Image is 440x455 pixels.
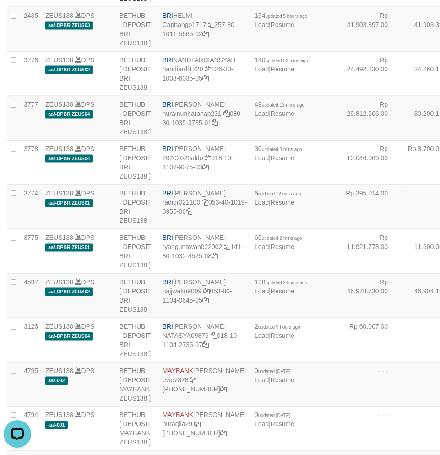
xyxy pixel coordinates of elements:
span: updated 3 mins ago [262,147,302,152]
span: updated 2 hours ago [266,280,308,285]
a: Copy najjwaku9009 to clipboard [203,287,210,295]
td: [PERSON_NAME] [PHONE_NUMBER] [159,363,251,407]
a: Copy 080301035373501 to clipboard [212,119,218,126]
a: Copy 357801011566502 to clipboard [202,30,209,38]
td: Rp 11.921.778,00 [334,229,402,274]
span: | [255,367,294,384]
a: ZEUS138 [45,145,73,152]
td: [PERSON_NAME] 141-80-1032-4525-08 [159,229,251,274]
a: radipr021100 [163,199,201,206]
a: Load [255,332,269,339]
td: BETHUB [ DEPOSIT BRI ZEUS138 ] [116,96,159,141]
a: Copy nuraqila29 to clipboard [194,421,201,428]
a: Copy 8004940100 to clipboard [220,385,227,393]
td: - - - [334,363,402,407]
button: Open LiveChat chat widget [4,4,31,31]
td: Rp 29.812.606,00 [334,96,402,141]
a: Resume [271,21,294,28]
td: Rp 395.014,00 [334,185,402,229]
td: 3775 [20,229,42,274]
td: BETHUB [ DEPOSIT BRI ZEUS138 ] [116,229,159,274]
td: Rp 41.903.397,00 [334,7,402,52]
span: aaf-DPBRIZEUS03 [45,22,93,29]
span: BRI [163,278,173,286]
td: BETHUB [ DEPOSIT BRI ZEUS138 ] [116,7,159,52]
a: Load [255,287,269,295]
td: Rp 10.046.069,00 [334,141,402,185]
td: BETHUB [ DEPOSIT BRI ZEUS138 ] [116,52,159,96]
a: ZEUS138 [45,101,73,108]
span: BRI [163,12,173,19]
a: ZEUS138 [45,12,73,19]
a: Copy 141801032452508 to clipboard [212,252,218,260]
td: BETHUB [ DEPOSIT BRI ZEUS138 ] [116,141,159,185]
a: 20202020aldo [163,154,203,162]
td: [PERSON_NAME] 053-40-1019-0955-06 [159,185,251,229]
a: Load [255,376,269,384]
span: | [255,412,294,428]
a: ZEUS138 [45,278,73,286]
td: 3776 [20,52,42,96]
a: ZEUS138 [45,412,73,419]
span: updated [DATE] [258,369,290,374]
td: 4597 [20,274,42,318]
td: BETHUB [ DEPOSIT BRI ZEUS138 ] [116,318,159,363]
td: DPS [42,96,116,141]
td: [PERSON_NAME] 018-10-1104-2735-07 [159,318,251,363]
a: najjwaku9009 [163,287,202,295]
td: 4795 [20,363,42,407]
td: 3126 [20,318,42,363]
a: Load [255,421,269,428]
td: - - - [334,407,402,451]
a: Load [255,21,269,28]
td: DPS [42,363,116,407]
a: Resume [271,110,294,117]
a: ryangunawan022002 [163,243,223,250]
td: Rp 60.007,00 [334,318,402,363]
a: Load [255,154,269,162]
a: Copy Capbango1717 to clipboard [208,21,214,28]
a: Copy 20202020aldo to clipboard [205,154,211,162]
span: | [255,190,301,206]
span: BRI [163,234,173,241]
span: aaf-DPBRIZEUS04 [45,155,93,162]
a: ZEUS138 [45,234,73,241]
td: NANDI ARDIANSYAH 126-30-1003-6035-05 [159,52,251,96]
td: DPS [42,229,116,274]
a: Load [255,65,269,73]
a: ZEUS138 [45,323,73,330]
td: [PERSON_NAME] 080-30-1035-3735-01 [159,96,251,141]
span: BRI [163,190,173,197]
a: Copy 018101107907503 to clipboard [202,163,209,171]
td: Rp 46.978.730,00 [334,274,402,318]
a: Resume [271,65,294,73]
span: MAYBANK [163,412,193,419]
td: Rp 24.492.230,00 [334,52,402,96]
span: 138 [255,278,307,286]
a: ZEUS138 [45,190,73,197]
a: Copy 126301003603505 to clipboard [202,75,209,82]
span: | [255,234,302,250]
a: ZEUS138 [45,56,73,64]
td: [PERSON_NAME] 053-80-1104-0645-05 [159,274,251,318]
a: Resume [271,243,294,250]
a: Copy 053401019095506 to clipboard [186,208,192,215]
span: | [255,323,300,339]
span: 49 [255,101,304,108]
td: DPS [42,185,116,229]
span: | [255,56,308,73]
span: MAYBANK [163,367,193,374]
a: Copy ryangunawan022002 to clipboard [224,243,230,250]
td: 4794 [20,407,42,451]
td: 2435 [20,7,42,52]
a: Resume [271,287,294,295]
td: BETHUB [ DEPOSIT BRI ZEUS138 ] [116,185,159,229]
span: updated 13 mins ago [262,103,304,108]
span: 154 [255,12,307,19]
span: updated 52 mins ago [266,58,308,63]
span: updated 5 hours ago [266,14,308,19]
span: aaf-DPBRIZEUS02 [45,288,93,296]
td: BETHUB [ DEPOSIT MAYBANK ZEUS138 ] [116,363,159,407]
a: Resume [271,332,294,339]
span: 30 [255,145,302,152]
